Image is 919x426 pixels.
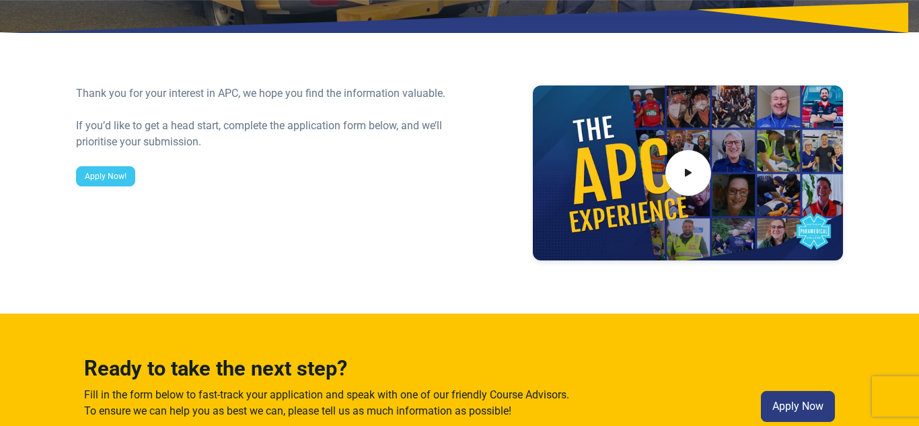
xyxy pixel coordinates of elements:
[84,387,579,419] p: Fill in the form below to fast-track your application and speak with one of our friendly Course A...
[76,166,135,186] a: Apply Now!
[76,85,451,102] div: Thank you for your interest in APC, we hope you find the information valuable.
[761,391,835,422] a: Apply Now
[76,118,451,150] div: If you’d like to get a head start, complete the application form below, and we’ll prioritise your...
[84,357,579,382] h3: Ready to take the next step?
